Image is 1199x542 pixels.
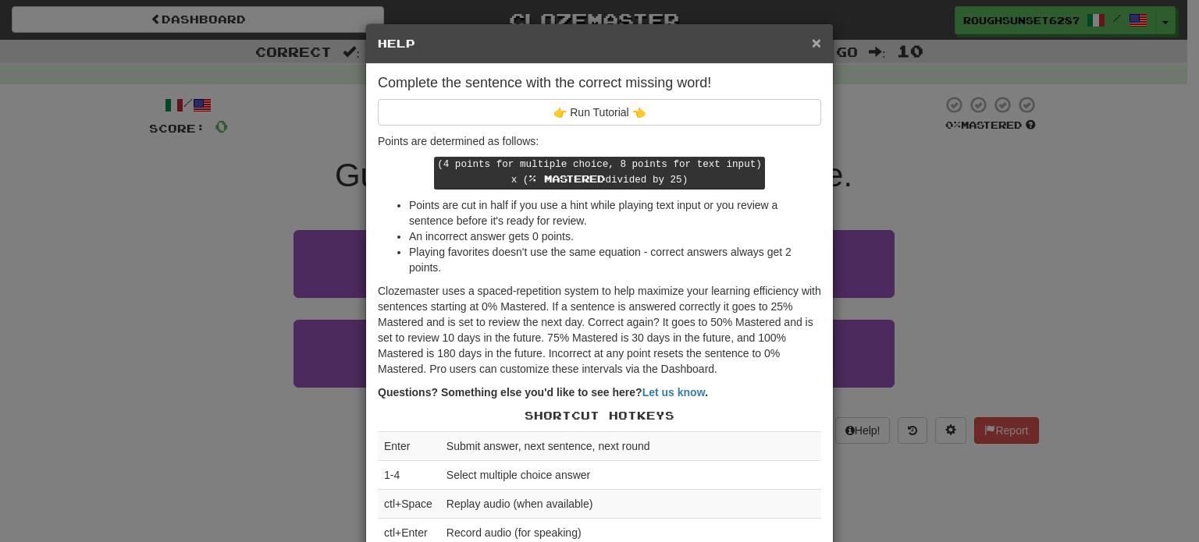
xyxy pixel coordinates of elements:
li: An incorrect answer gets 0 points. [409,228,821,244]
td: Replay audio (when available) [440,489,821,518]
a: Let us know [642,386,705,399]
button: Close [812,34,821,51]
td: ctl+Space [378,489,440,518]
h5: Help [378,36,821,51]
td: Select multiple choice answer [440,460,821,489]
li: Points are cut in half if you use a hint while playing text input or you review a sentence before... [409,197,821,228]
p: Points are determined as follows: [378,133,821,149]
strong: Questions? Something else you'd like to see here? . [378,386,708,399]
h4: Complete the sentence with the correct missing word! [378,76,821,91]
li: Playing favorites doesn't use the same equation - correct answers always get 2 points. [409,244,821,275]
span: % Mastered [528,172,605,185]
p: Clozemaster uses a spaced-repetition system to help maximize your learning efficiency with senten... [378,283,821,377]
td: Enter [378,431,440,460]
kbd: (4 points for multiple choice, 8 points for text input) x ( divided by 25) [434,157,765,190]
span: × [812,34,821,51]
button: 👉 Run Tutorial 👈 [378,99,821,126]
p: Shortcut Hotkeys [378,408,821,423]
td: 1-4 [378,460,440,489]
td: Submit answer, next sentence, next round [440,431,821,460]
